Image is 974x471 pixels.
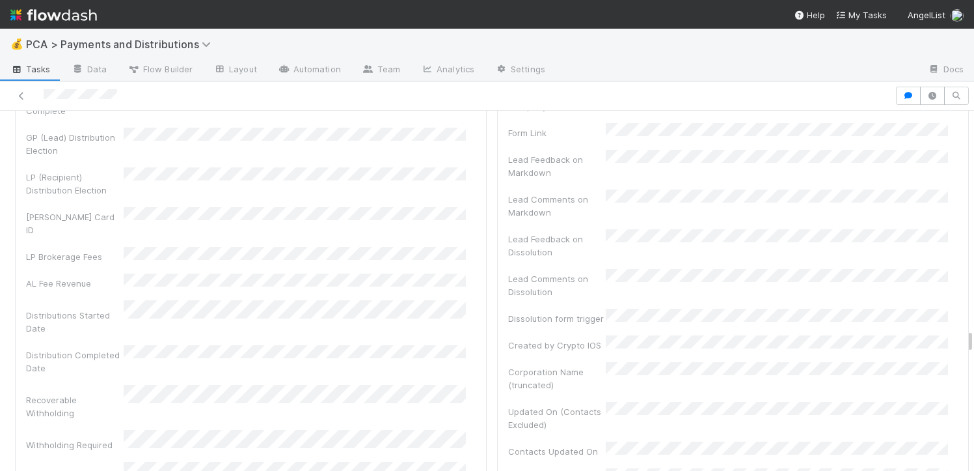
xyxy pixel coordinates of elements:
[26,438,124,451] div: Withholding Required
[917,60,974,81] a: Docs
[485,60,556,81] a: Settings
[508,445,606,458] div: Contacts Updated On
[908,10,945,20] span: AngelList
[835,8,887,21] a: My Tasks
[61,60,117,81] a: Data
[10,63,51,76] span: Tasks
[794,8,825,21] div: Help
[351,60,411,81] a: Team
[26,38,217,51] span: PCA > Payments and Distributions
[508,272,606,298] div: Lead Comments on Dissolution
[835,10,887,20] span: My Tasks
[10,4,97,26] img: logo-inverted-e16ddd16eac7371096b0.svg
[508,233,606,259] div: Lead Feedback on Dissolution
[26,210,124,236] div: [PERSON_NAME] Card ID
[508,339,606,352] div: Created by Crypto IOS
[411,60,485,81] a: Analytics
[508,312,606,325] div: Dissolution form trigger
[26,131,124,157] div: GP (Lead) Distribution Election
[10,38,23,50] span: 💰
[26,171,124,197] div: LP (Recipient) Distribution Election
[26,393,124,420] div: Recoverable Withholding
[203,60,267,81] a: Layout
[951,9,964,22] img: avatar_e7d5656d-bda2-4d83-89d6-b6f9721f96bd.png
[26,277,124,290] div: AL Fee Revenue
[128,63,193,76] span: Flow Builder
[508,405,606,431] div: Updated On (Contacts Excluded)
[508,193,606,219] div: Lead Comments on Markdown
[117,60,203,81] a: Flow Builder
[267,60,351,81] a: Automation
[26,349,124,375] div: Distribution Completed Date
[26,309,124,335] div: Distributions Started Date
[26,250,124,263] div: LP Brokerage Fees
[508,365,606,392] div: Corporation Name (truncated)
[508,153,606,179] div: Lead Feedback on Markdown
[508,126,606,139] div: Form Link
